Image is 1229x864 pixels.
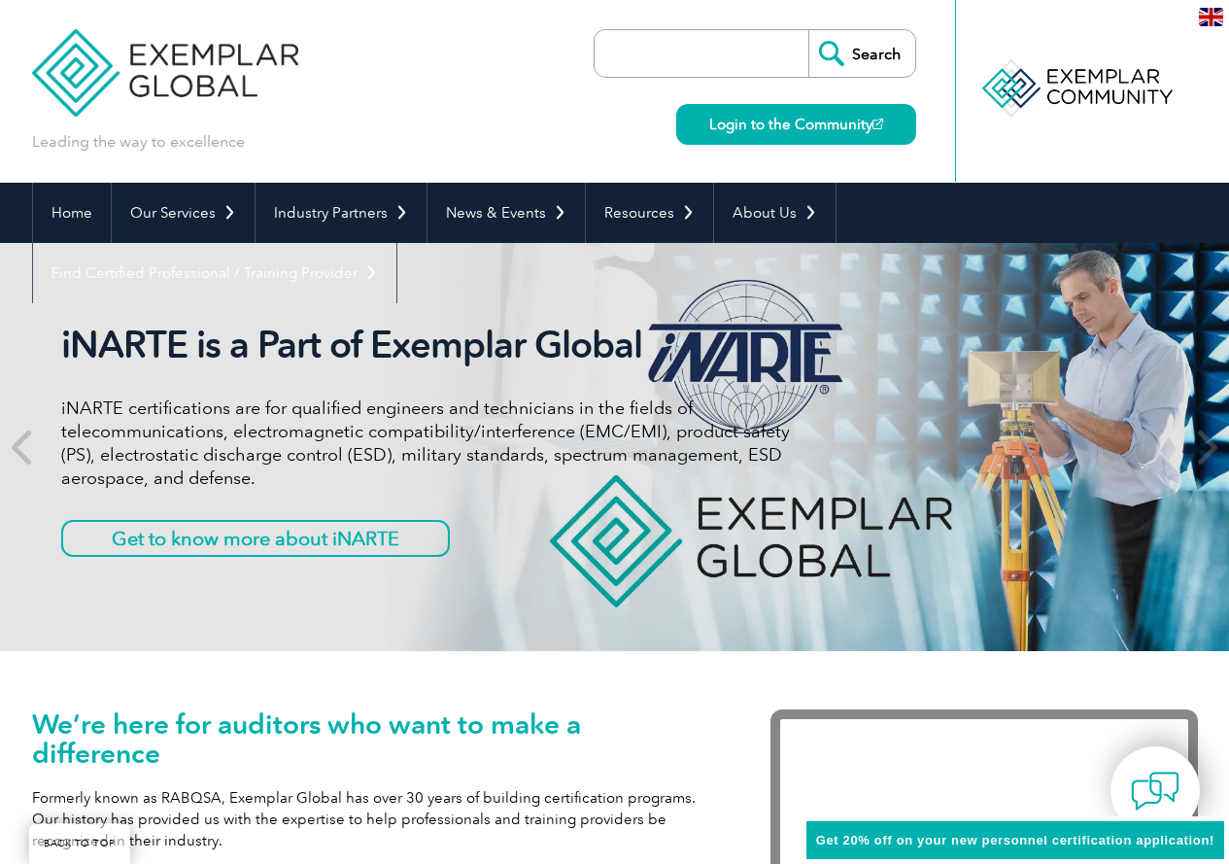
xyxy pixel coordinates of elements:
[586,183,713,243] a: Resources
[61,323,790,367] h2: iNARTE is a Part of Exemplar Global
[1199,8,1223,26] img: en
[29,823,130,864] a: BACK TO TOP
[714,183,836,243] a: About Us
[61,397,790,490] p: iNARTE certifications are for qualified engineers and technicians in the fields of telecommunicat...
[33,183,111,243] a: Home
[676,104,916,145] a: Login to the Community
[808,30,915,77] input: Search
[816,833,1214,847] span: Get 20% off on your new personnel certification application!
[872,119,883,129] img: open_square.png
[256,183,427,243] a: Industry Partners
[427,183,585,243] a: News & Events
[1131,767,1179,815] img: contact-chat.png
[32,787,712,851] p: Formerly known as RABQSA, Exemplar Global has over 30 years of building certification programs. O...
[32,131,245,153] p: Leading the way to excellence
[32,709,712,768] h1: We’re here for auditors who want to make a difference
[61,520,450,557] a: Get to know more about iNARTE
[112,183,255,243] a: Our Services
[33,243,396,303] a: Find Certified Professional / Training Provider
